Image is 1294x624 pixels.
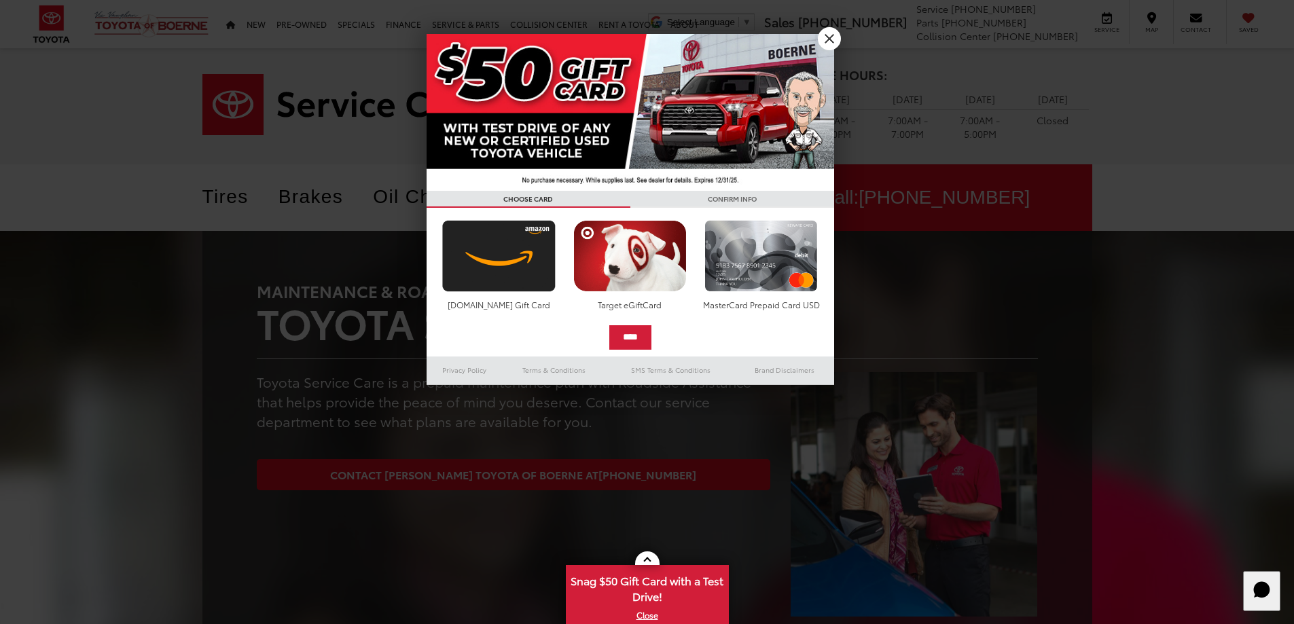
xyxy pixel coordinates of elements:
[630,191,834,208] h3: CONFIRM INFO
[701,299,821,310] div: MasterCard Prepaid Card USD
[735,362,834,378] a: Brand Disclaimers
[427,191,630,208] h3: CHOOSE CARD
[439,220,559,292] img: amazoncard.png
[570,299,690,310] div: Target eGiftCard
[567,566,727,608] span: Snag $50 Gift Card with a Test Drive!
[502,362,606,378] a: Terms & Conditions
[439,299,559,310] div: [DOMAIN_NAME] Gift Card
[427,34,834,191] img: 42635_top_851395.jpg
[570,220,690,292] img: targetcard.png
[607,362,735,378] a: SMS Terms & Conditions
[427,362,503,378] a: Privacy Policy
[701,220,821,292] img: mastercard.png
